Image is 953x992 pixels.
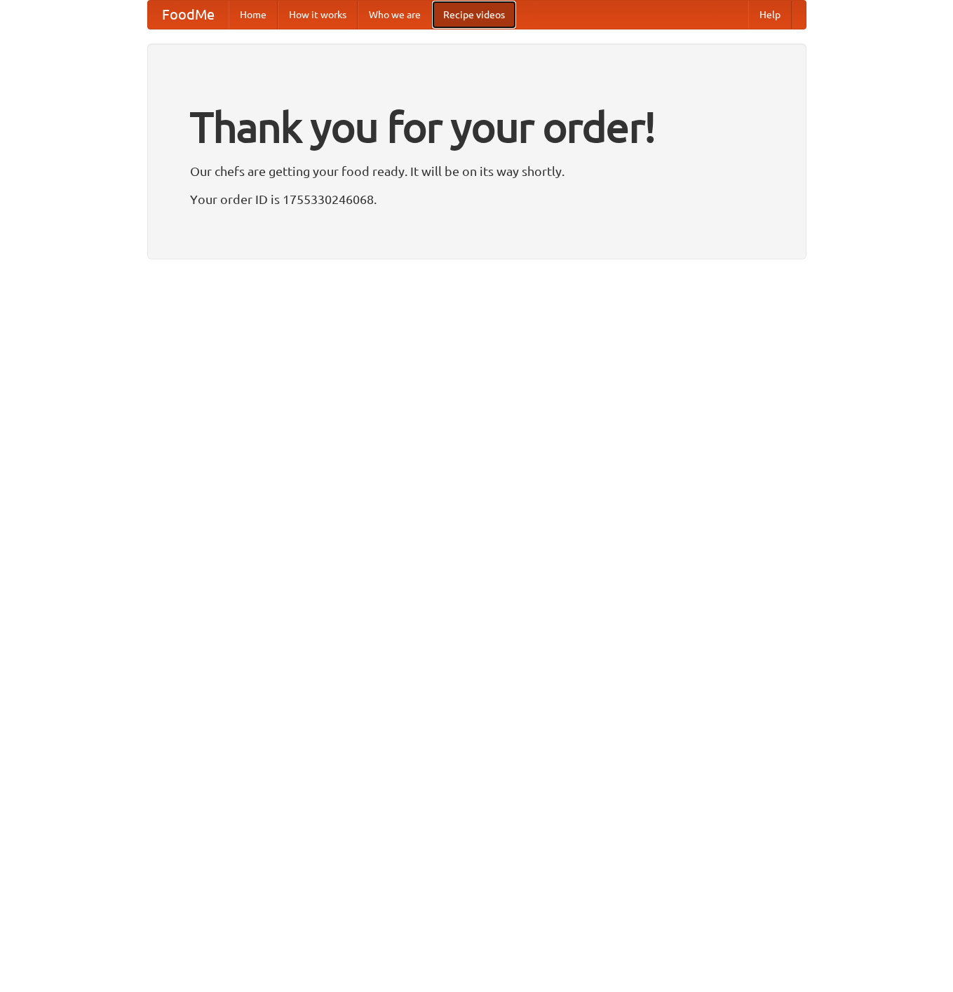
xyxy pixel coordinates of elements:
[148,1,229,29] a: FoodMe
[358,1,432,29] a: Who we are
[190,93,764,161] h1: Thank you for your order!
[190,161,764,182] p: Our chefs are getting your food ready. It will be on its way shortly.
[229,1,278,29] a: Home
[748,1,792,29] a: Help
[190,189,764,210] p: Your order ID is 1755330246068.
[278,1,358,29] a: How it works
[432,1,516,29] a: Recipe videos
